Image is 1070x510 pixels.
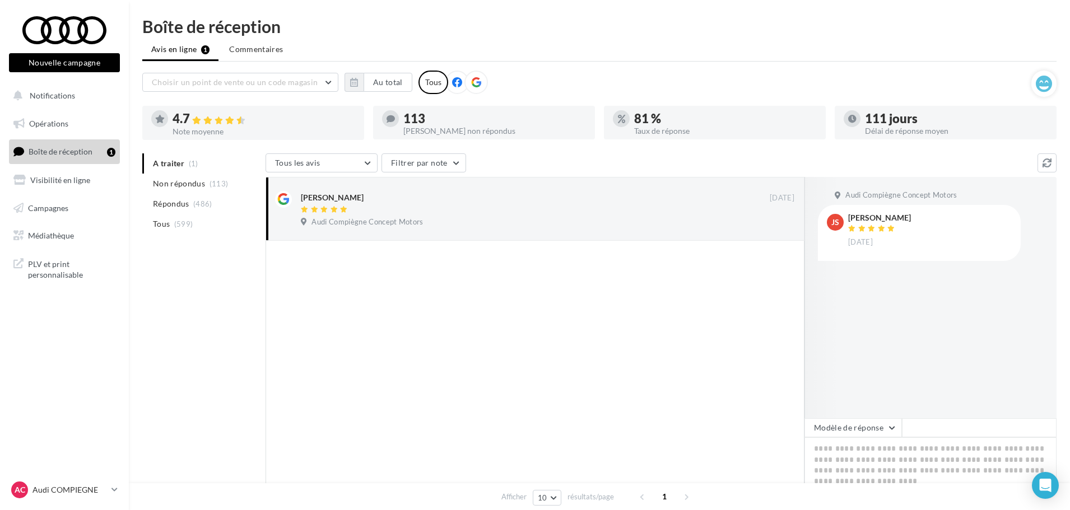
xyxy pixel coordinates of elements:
[28,256,115,280] span: PLV et print personnalisable
[29,147,92,156] span: Boîte de réception
[193,199,212,208] span: (486)
[210,179,229,188] span: (113)
[533,490,561,506] button: 10
[1032,472,1059,499] div: Open Intercom Messenger
[153,178,205,189] span: Non répondus
[7,224,122,247] a: Médiathèque
[418,71,448,94] div: Tous
[28,231,74,240] span: Médiathèque
[266,153,378,172] button: Tous les avis
[848,214,911,222] div: [PERSON_NAME]
[634,127,817,135] div: Taux de réponse
[655,488,673,506] span: 1
[865,113,1048,125] div: 111 jours
[345,73,412,92] button: Au total
[174,219,193,228] span: (599)
[7,112,122,135] a: Opérations
[865,127,1048,135] div: Délai de réponse moyen
[634,113,817,125] div: 81 %
[30,91,75,100] span: Notifications
[153,198,189,209] span: Répondus
[845,190,957,200] span: Audi Compiègne Concept Motors
[9,53,120,72] button: Nouvelle campagne
[142,18,1057,35] div: Boîte de réception
[311,217,423,227] span: Audi Compiègne Concept Motors
[275,158,320,167] span: Tous les avis
[9,479,120,500] a: AC Audi COMPIEGNE
[403,113,586,125] div: 113
[567,492,614,502] span: résultats/page
[15,484,25,495] span: AC
[804,418,902,437] button: Modèle de réponse
[538,493,547,502] span: 10
[7,196,122,220] a: Campagnes
[382,153,466,172] button: Filtrer par note
[32,484,107,495] p: Audi COMPIEGNE
[831,217,839,228] span: JS
[29,119,68,128] span: Opérations
[770,193,794,203] span: [DATE]
[364,73,412,92] button: Au total
[7,252,122,285] a: PLV et print personnalisable
[30,175,90,185] span: Visibilité en ligne
[7,139,122,163] a: Boîte de réception1
[501,492,527,502] span: Afficher
[301,192,364,203] div: [PERSON_NAME]
[142,73,338,92] button: Choisir un point de vente ou un code magasin
[7,84,118,107] button: Notifications
[848,237,873,247] span: [DATE]
[153,218,170,230] span: Tous
[28,203,68,212] span: Campagnes
[229,44,283,55] span: Commentaires
[107,148,115,157] div: 1
[7,169,122,192] a: Visibilité en ligne
[403,127,586,135] div: [PERSON_NAME] non répondus
[152,77,318,87] span: Choisir un point de vente ou un code magasin
[173,128,355,135] div: Note moyenne
[173,113,355,125] div: 4.7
